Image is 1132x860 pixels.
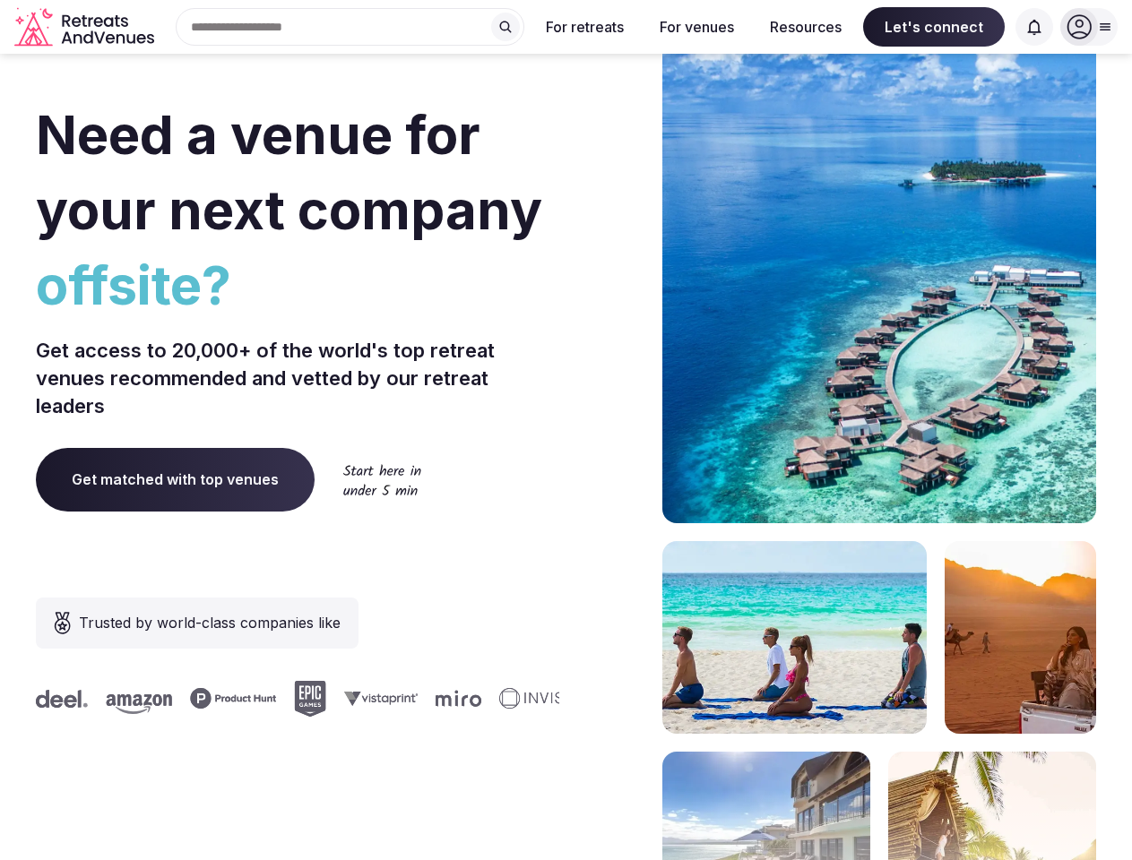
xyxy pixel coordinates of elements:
img: woman sitting in back of truck with camels [945,541,1096,734]
svg: Vistaprint company logo [308,691,382,706]
p: Get access to 20,000+ of the world's top retreat venues recommended and vetted by our retreat lea... [36,337,559,419]
svg: Retreats and Venues company logo [14,7,158,47]
a: Visit the homepage [14,7,158,47]
span: Let's connect [863,7,1005,47]
span: Trusted by world-class companies like [79,612,341,633]
svg: Invisible company logo [463,688,562,709]
a: Get matched with top venues [36,448,315,511]
img: yoga on tropical beach [662,541,927,734]
span: Need a venue for your next company [36,102,542,242]
button: Resources [756,7,856,47]
svg: Epic Games company logo [258,681,290,717]
span: offsite? [36,247,559,322]
svg: Miro company logo [400,690,445,707]
button: For retreats [531,7,638,47]
img: Start here in under 5 min [343,464,421,495]
button: For venues [645,7,748,47]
